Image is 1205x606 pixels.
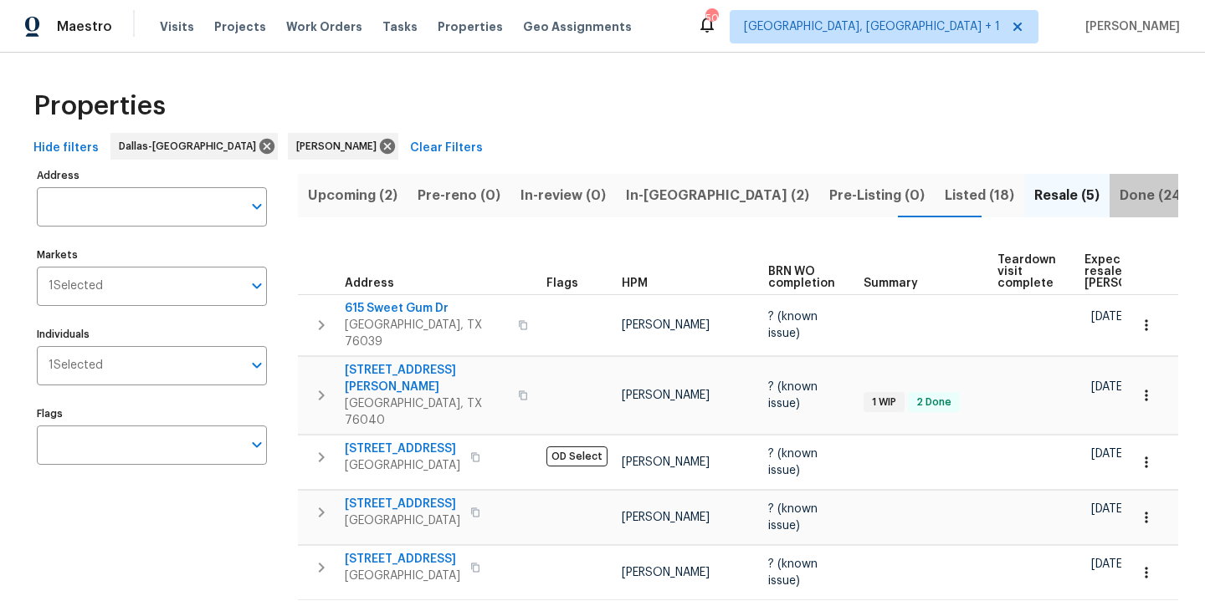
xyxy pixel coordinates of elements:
span: Dallas-[GEOGRAPHIC_DATA] [119,138,263,155]
span: Tasks [382,21,418,33]
span: [GEOGRAPHIC_DATA], TX 76039 [345,317,508,350]
span: ? (known issue) [768,311,818,339]
div: 50 [705,10,717,27]
span: Clear Filters [410,138,483,159]
span: [STREET_ADDRESS] [345,551,460,568]
span: 1 WIP [865,395,903,410]
span: [PERSON_NAME] [622,319,710,331]
span: In-[GEOGRAPHIC_DATA] (2) [626,184,809,207]
span: [GEOGRAPHIC_DATA] [345,512,460,529]
button: Open [245,354,269,377]
span: [GEOGRAPHIC_DATA], TX 76040 [345,395,508,429]
span: Properties [438,18,503,35]
div: [PERSON_NAME] [288,133,398,160]
span: Address [345,278,394,289]
span: [PERSON_NAME] [622,512,710,523]
label: Individuals [37,329,267,339]
span: [DATE] [1091,503,1126,515]
span: 1 Selected [49,359,103,373]
span: 615 Sweet Gum Dr [345,300,508,317]
span: Pre-reno (0) [418,184,500,207]
span: HPM [622,278,648,289]
span: [PERSON_NAME] [1079,18,1180,35]
button: Open [245,433,269,456]
span: ? (known issue) [768,381,818,410]
span: 2 Done [910,395,958,410]
span: [STREET_ADDRESS][PERSON_NAME] [345,362,508,395]
span: Teardown visit complete [997,254,1056,289]
span: [PERSON_NAME] [296,138,383,155]
button: Clear Filters [403,133,490,164]
span: Summary [864,278,918,289]
span: Done (248) [1120,184,1196,207]
span: Resale (5) [1034,184,1100,207]
label: Address [37,171,267,181]
button: Open [245,274,269,298]
div: Dallas-[GEOGRAPHIC_DATA] [110,133,278,160]
span: Visits [160,18,194,35]
span: ? (known issue) [768,558,818,587]
label: Markets [37,250,267,260]
span: Listed (18) [945,184,1014,207]
span: Pre-Listing (0) [829,184,925,207]
span: [GEOGRAPHIC_DATA] [345,457,460,474]
span: Projects [214,18,266,35]
span: [DATE] [1091,311,1126,323]
span: Geo Assignments [523,18,632,35]
span: ? (known issue) [768,503,818,532]
span: Hide filters [33,138,99,159]
span: Expected resale [PERSON_NAME] [1084,254,1179,289]
span: [STREET_ADDRESS] [345,440,460,457]
span: [STREET_ADDRESS] [345,496,460,512]
button: Open [245,195,269,218]
span: [PERSON_NAME] [622,567,710,578]
span: Flags [546,278,578,289]
span: OD Select [546,446,608,466]
span: ? (known issue) [768,448,818,476]
span: Work Orders [286,18,362,35]
span: 1 Selected [49,279,103,293]
button: Hide filters [27,133,105,164]
span: [GEOGRAPHIC_DATA] [345,568,460,584]
span: [GEOGRAPHIC_DATA], [GEOGRAPHIC_DATA] + 1 [744,18,1000,35]
span: [PERSON_NAME] [622,456,710,468]
span: BRN WO completion [768,266,835,289]
span: [DATE] [1091,558,1126,570]
span: Maestro [57,18,112,35]
span: Upcoming (2) [308,184,397,207]
label: Flags [37,409,267,419]
span: Properties [33,98,166,115]
span: [PERSON_NAME] [622,390,710,401]
span: In-review (0) [520,184,606,207]
span: [DATE] [1091,381,1126,393]
span: [DATE] [1091,448,1126,460]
